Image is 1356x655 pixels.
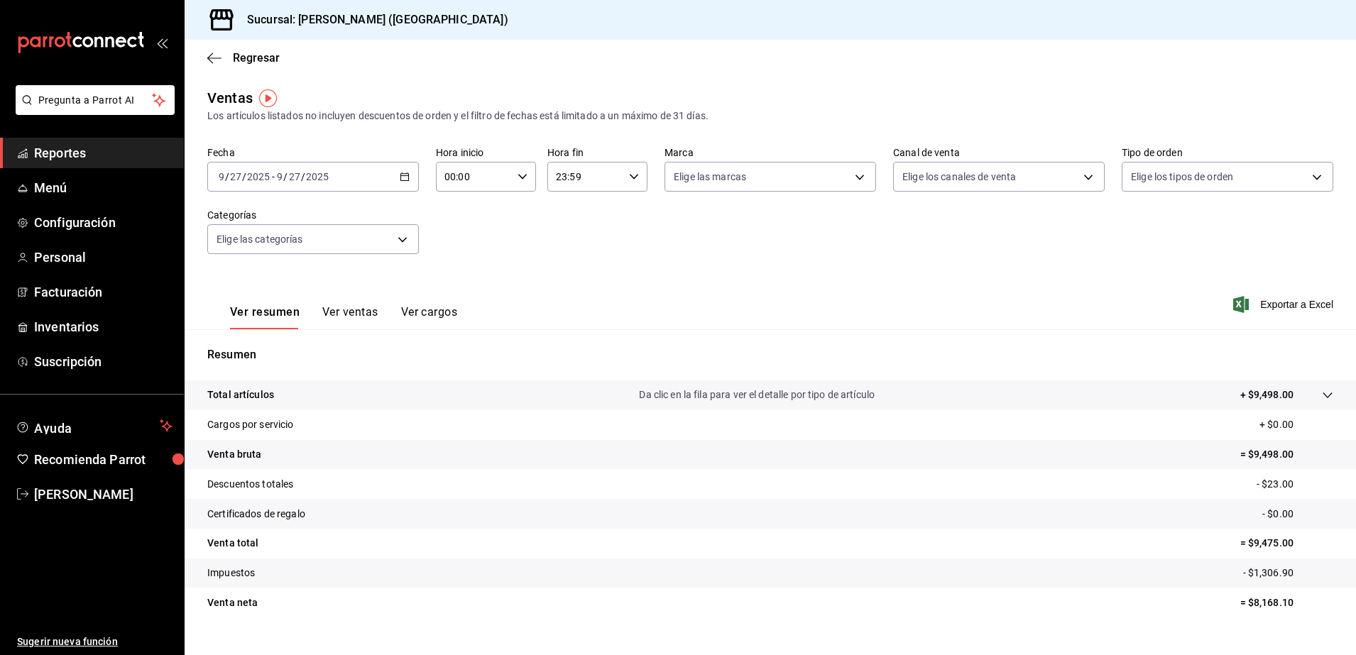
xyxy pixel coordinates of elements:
[547,148,647,158] label: Hora fin
[38,93,153,108] span: Pregunta a Parrot AI
[34,282,173,302] span: Facturación
[34,213,173,232] span: Configuración
[34,178,173,197] span: Menú
[230,305,457,329] div: navigation tabs
[236,11,508,28] h3: Sucursal: [PERSON_NAME] ([GEOGRAPHIC_DATA])
[207,417,294,432] p: Cargos por servicio
[207,346,1333,363] p: Resumen
[322,305,378,329] button: Ver ventas
[207,148,419,158] label: Fecha
[1257,477,1333,492] p: - $23.00
[207,387,274,402] p: Total artículos
[1122,148,1333,158] label: Tipo de orden
[272,171,275,182] span: -
[229,171,242,182] input: --
[283,171,288,182] span: /
[436,148,536,158] label: Hora inicio
[1240,387,1294,402] p: + $9,498.00
[34,317,173,336] span: Inventarios
[34,352,173,371] span: Suscripción
[218,171,225,182] input: --
[259,89,277,107] img: Tooltip marker
[34,248,173,267] span: Personal
[1236,296,1333,313] button: Exportar a Excel
[10,103,175,118] a: Pregunta a Parrot AI
[207,507,305,522] p: Certificados de regalo
[207,447,261,462] p: Venta bruta
[276,171,283,182] input: --
[34,417,154,434] span: Ayuda
[1259,417,1333,432] p: + $0.00
[230,305,300,329] button: Ver resumen
[16,85,175,115] button: Pregunta a Parrot AI
[674,170,746,184] span: Elige las marcas
[305,171,329,182] input: ----
[233,51,280,65] span: Regresar
[288,171,301,182] input: --
[207,87,253,109] div: Ventas
[17,634,173,649] span: Sugerir nueva función
[34,485,173,504] span: [PERSON_NAME]
[207,595,258,610] p: Venta neta
[207,109,1333,123] div: Los artículos listados no incluyen descuentos de orden y el filtro de fechas está limitado a un m...
[207,51,280,65] button: Regresar
[207,536,258,551] p: Venta total
[156,37,168,48] button: open_drawer_menu
[639,387,875,402] p: Da clic en la fila para ver el detalle por tipo de artículo
[34,143,173,163] span: Reportes
[1240,447,1333,462] p: = $9,498.00
[1131,170,1233,184] span: Elige los tipos de orden
[217,232,303,246] span: Elige las categorías
[207,566,255,580] p: Impuestos
[1240,595,1333,610] p: = $8,168.10
[225,171,229,182] span: /
[207,210,419,220] label: Categorías
[1243,566,1333,580] p: - $1,306.90
[401,305,458,329] button: Ver cargos
[246,171,270,182] input: ----
[301,171,305,182] span: /
[665,148,876,158] label: Marca
[242,171,246,182] span: /
[1240,536,1333,551] p: = $9,475.00
[893,148,1105,158] label: Canal de venta
[207,477,293,492] p: Descuentos totales
[1262,507,1333,522] p: - $0.00
[902,170,1016,184] span: Elige los canales de venta
[34,450,173,469] span: Recomienda Parrot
